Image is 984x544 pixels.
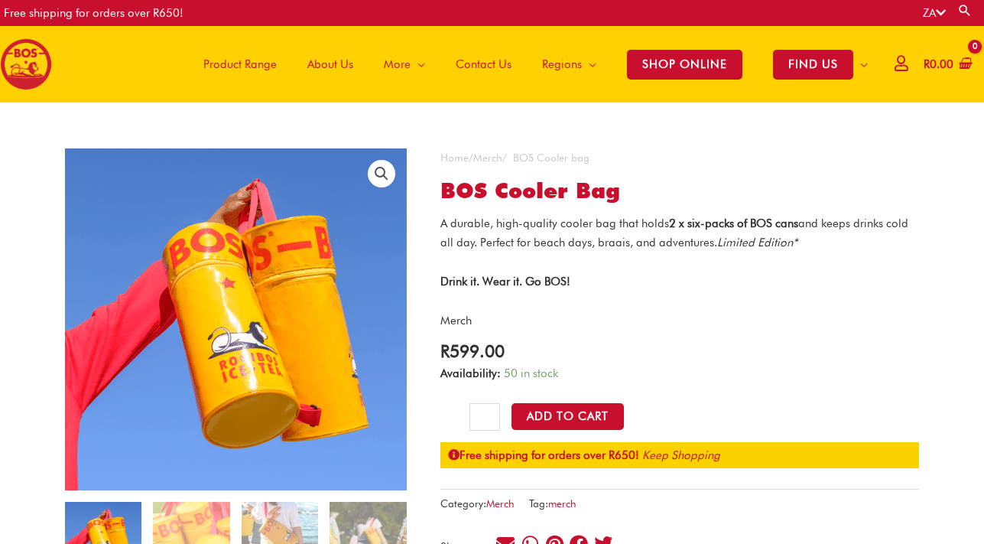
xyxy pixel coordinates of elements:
[469,403,499,431] input: Product quantity
[642,448,720,462] a: Keep Shopping
[440,275,570,288] strong: Drink it. Wear it. Go BOS!
[511,403,624,430] button: Add to Cart
[529,494,576,513] span: Tag:
[440,178,919,204] h1: BOS Cooler bag
[440,151,469,164] a: Home
[627,50,742,80] span: SHOP ONLINE
[368,160,395,187] a: View full-screen image gallery
[486,497,515,510] a: Merch
[923,6,946,20] a: ZA
[440,311,919,331] p: Merch
[384,41,411,87] span: More
[188,26,292,103] a: Product Range
[448,448,639,462] strong: Free shipping for orders over R650!
[527,26,612,103] a: Regions
[456,41,511,87] span: Contact Us
[773,50,853,80] span: FIND US
[921,47,973,82] a: View Shopping Cart, empty
[440,340,505,361] bdi: 599.00
[924,57,930,71] span: R
[440,494,515,513] span: Category:
[473,151,502,164] a: Merch
[177,26,883,103] nav: Site Navigation
[292,26,369,103] a: About Us
[669,217,798,230] strong: 2 x six-packs of BOS cans
[440,148,919,168] nav: Breadcrumb
[504,366,558,380] span: 50 in stock
[440,340,450,361] span: R
[924,57,953,71] bdi: 0.00
[203,41,277,87] span: Product Range
[548,497,576,510] a: merch
[717,236,797,249] em: Limited Edition*
[307,41,353,87] span: About Us
[369,26,440,103] a: More
[440,26,527,103] a: Contact Us
[957,3,973,18] a: Search button
[612,26,758,103] a: SHOP ONLINE
[440,366,501,380] span: Availability:
[542,41,582,87] span: Regions
[440,217,908,249] span: A durable, high-quality cooler bag that holds and keeps drinks cold all day. Perfect for beach da...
